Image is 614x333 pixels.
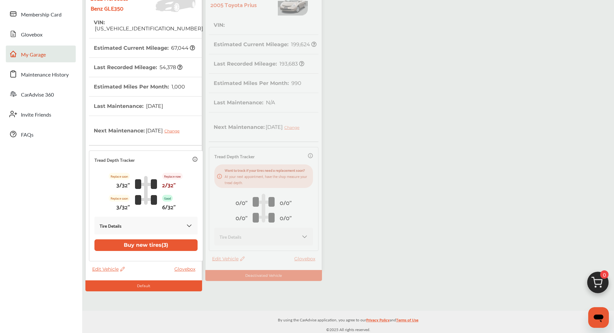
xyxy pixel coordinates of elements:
p: Replace now [162,173,183,180]
span: Edit Vehicle [92,266,125,272]
p: Tire Details [100,222,122,229]
a: FAQs [6,126,76,142]
button: Buy new tires(3) [94,239,198,251]
a: CarAdvise 360 [6,86,76,102]
a: Privacy Policy [366,316,390,326]
p: Replace soon [109,195,130,202]
span: Glovebox [21,31,43,39]
span: [US_VEHICLE_IDENTIFICATION_NUMBER] [94,26,203,32]
span: Membership Card [21,11,62,19]
p: 3/32" [116,202,130,212]
span: [DATE] [145,122,184,139]
span: 54,378 [159,64,182,70]
p: 6/32" [162,202,176,212]
p: 3/32" [116,180,130,190]
th: Next Maintenance : [94,116,184,145]
a: Terms of Use [396,316,418,326]
span: Invite Friends [21,111,51,119]
p: Tread Depth Tracker [94,156,135,163]
th: Last Maintenance : [94,97,163,116]
a: Invite Friends [6,106,76,122]
span: CarAdvise 360 [21,91,54,99]
a: My Garage [6,46,76,62]
th: VIN : [94,13,203,38]
img: tire_track_logo.b900bcbc.svg [135,176,157,205]
a: Glovebox [174,266,199,272]
span: 1,000 [171,84,185,90]
div: Change [164,129,183,133]
a: Membership Card [6,5,76,22]
th: Last Recorded Mileage : [94,58,182,77]
p: By using the CarAdvise application, you agree to our and [82,316,614,323]
th: Estimated Current Mileage : [94,38,195,57]
span: FAQs [21,131,34,139]
a: Glovebox [6,26,76,42]
span: [DATE] [145,103,163,109]
span: 0 [600,270,609,279]
span: My Garage [21,51,46,59]
p: Good [162,195,173,202]
th: Estimated Miles Per Month : [94,77,185,96]
span: 67,044 [170,45,195,51]
img: KOKaJQAAAABJRU5ErkJggg== [186,223,192,229]
p: 2/32" [162,180,176,190]
div: Default [85,280,202,291]
p: Replace soon [109,173,130,180]
a: Maintenance History [6,66,76,82]
span: Maintenance History [21,71,69,79]
iframe: Button to launch messaging window [588,307,609,328]
img: cart_icon.3d0951e8.svg [582,269,613,300]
